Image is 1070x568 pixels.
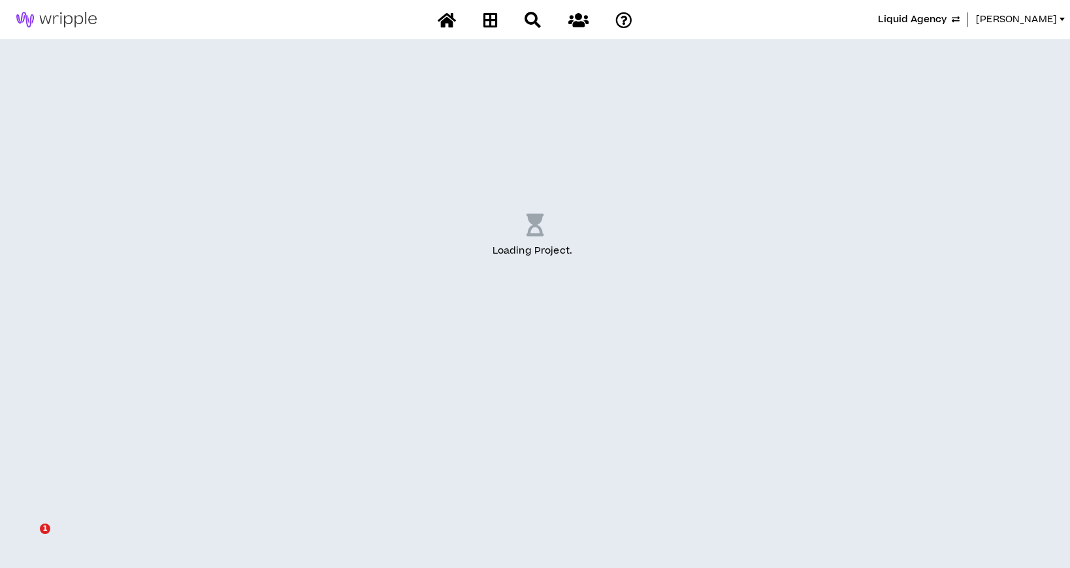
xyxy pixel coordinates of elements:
button: Liquid Agency [878,12,960,27]
span: [PERSON_NAME] [976,12,1057,27]
span: 1 [40,524,50,534]
p: Loading Project . [493,244,578,258]
span: Liquid Agency [878,12,947,27]
iframe: Intercom live chat [13,524,44,555]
